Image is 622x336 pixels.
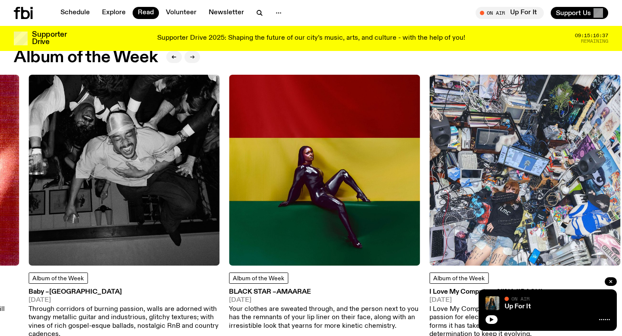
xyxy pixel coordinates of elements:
[14,50,158,65] h2: Album of the Week
[581,39,608,44] span: Remaining
[229,305,420,330] p: Your clothes are sweated through, and the person next to you has the remnants of your lip liner o...
[511,296,530,301] span: On Air
[161,7,202,19] a: Volunteer
[229,289,420,330] a: BLACK STAR –Amaarae[DATE]Your clothes are sweated through, and the person next to you has the rem...
[429,297,620,304] span: [DATE]
[97,7,131,19] a: Explore
[229,273,288,284] a: Album of the Week
[433,276,485,282] span: Album of the Week
[29,75,219,266] img: A black and white upside down image of Dijon, held up by a group of people. His eyes are closed a...
[32,31,67,46] h3: Supporter Drive
[229,289,420,295] h3: BLACK STAR –
[505,303,531,310] a: Up For It
[276,288,311,295] span: Amaarae
[429,289,620,295] h3: I Love My Computer –
[476,7,544,19] button: On AirUp For It
[229,297,420,304] span: [DATE]
[32,276,84,282] span: Album of the Week
[575,33,608,38] span: 09:15:16:37
[429,75,620,266] img: Ninajirachi covering her face, shot from above. she is in a croweded room packed full of laptops,...
[497,288,543,295] span: Ninajirachi
[55,7,95,19] a: Schedule
[29,297,219,304] span: [DATE]
[49,288,122,295] span: [GEOGRAPHIC_DATA]
[157,35,465,42] p: Supporter Drive 2025: Shaping the future of our city’s music, arts, and culture - with the help o...
[551,7,608,19] button: Support Us
[203,7,249,19] a: Newsletter
[133,7,159,19] a: Read
[29,273,88,284] a: Album of the Week
[233,276,284,282] span: Album of the Week
[29,289,219,295] h3: Baby –
[486,296,499,310] img: Ify - a Brown Skin girl with black braided twists, looking up to the side with her tongue stickin...
[429,273,489,284] a: Album of the Week
[556,9,591,17] span: Support Us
